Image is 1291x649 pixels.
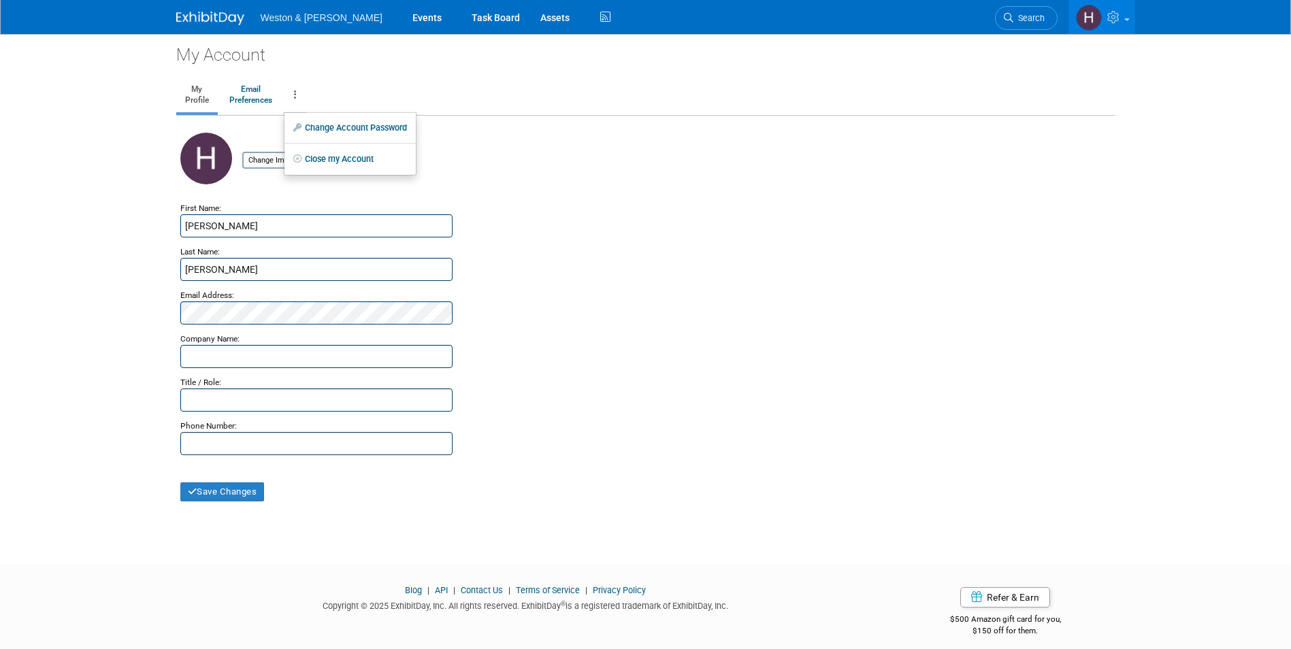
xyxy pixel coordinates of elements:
a: Change Account Password [284,118,416,138]
a: MyProfile [176,78,218,112]
div: My Account [176,34,1115,67]
small: Last Name: [180,247,220,256]
span: | [450,585,459,595]
img: Hartley Cramer [1076,5,1102,31]
img: ExhibitDay [176,12,244,25]
a: Terms of Service [516,585,580,595]
small: Title / Role: [180,378,221,387]
div: $500 Amazon gift card for you, [896,605,1115,636]
a: Contact Us [461,585,503,595]
span: | [424,585,433,595]
sup: ® [561,600,566,608]
button: Save Changes [180,482,265,501]
a: Refer & Earn [960,587,1050,608]
a: EmailPreferences [220,78,281,112]
div: Copyright © 2025 ExhibitDay, Inc. All rights reserved. ExhibitDay is a registered trademark of Ex... [176,597,876,612]
span: | [505,585,514,595]
small: Company Name: [180,334,240,344]
span: | [582,585,591,595]
small: First Name: [180,203,221,213]
a: Close my Account [284,149,416,169]
a: Search [995,6,1058,30]
a: Privacy Policy [593,585,646,595]
a: Blog [405,585,422,595]
img: H.jpg [180,133,232,184]
small: Phone Number: [180,421,237,431]
div: $150 off for them. [896,625,1115,637]
span: Search [1013,13,1045,23]
a: API [435,585,448,595]
span: Weston & [PERSON_NAME] [261,12,382,23]
small: Email Address: [180,290,234,300]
